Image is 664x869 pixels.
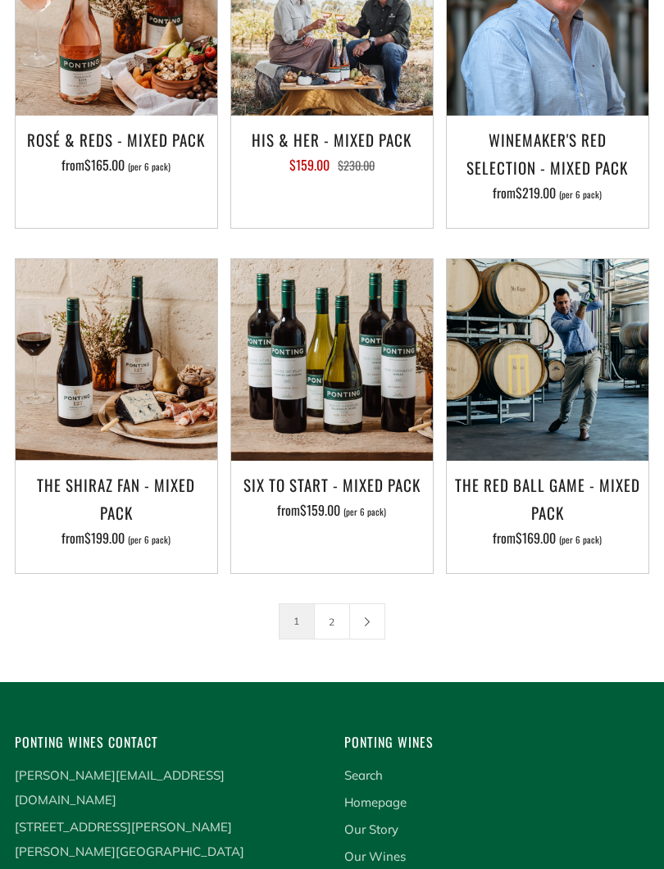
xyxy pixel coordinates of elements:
[24,471,209,526] h3: The Shiraz Fan - Mixed Pack
[16,471,217,553] a: The Shiraz Fan - Mixed Pack from$199.00 (per 6 pack)
[84,528,125,548] span: $199.00
[516,528,556,548] span: $169.00
[493,528,602,548] span: from
[344,849,406,864] a: Our Wines
[300,500,340,520] span: $159.00
[344,821,398,837] a: Our Story
[343,507,386,516] span: (per 6 pack)
[128,535,171,544] span: (per 6 pack)
[61,528,171,548] span: from
[447,125,648,207] a: Winemaker's Red Selection - Mixed Pack from$219.00 (per 6 pack)
[559,190,602,199] span: (per 6 pack)
[277,500,386,520] span: from
[279,603,315,639] span: 1
[447,471,648,553] a: The Red Ball Game - Mixed Pack from$169.00 (per 6 pack)
[455,471,640,526] h3: The Red Ball Game - Mixed Pack
[239,125,425,153] h3: His & Her - Mixed Pack
[239,471,425,498] h3: Six To Start - Mixed Pack
[344,731,649,753] h4: Ponting Wines
[559,535,602,544] span: (per 6 pack)
[24,125,209,153] h3: Rosé & Reds - Mixed Pack
[16,125,217,207] a: Rosé & Reds - Mixed Pack from$165.00 (per 6 pack)
[338,157,375,174] span: $230.00
[315,604,349,639] a: 2
[344,767,383,783] a: Search
[231,471,433,553] a: Six To Start - Mixed Pack from$159.00 (per 6 pack)
[231,125,433,207] a: His & Her - Mixed Pack $159.00 $230.00
[15,767,225,808] a: [PERSON_NAME][EMAIL_ADDRESS][DOMAIN_NAME]
[455,125,640,181] h3: Winemaker's Red Selection - Mixed Pack
[493,183,602,202] span: from
[344,794,407,810] a: Homepage
[15,731,320,753] h4: Ponting Wines Contact
[289,155,330,175] span: $159.00
[128,162,171,171] span: (per 6 pack)
[84,155,125,175] span: $165.00
[516,183,556,202] span: $219.00
[61,155,171,175] span: from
